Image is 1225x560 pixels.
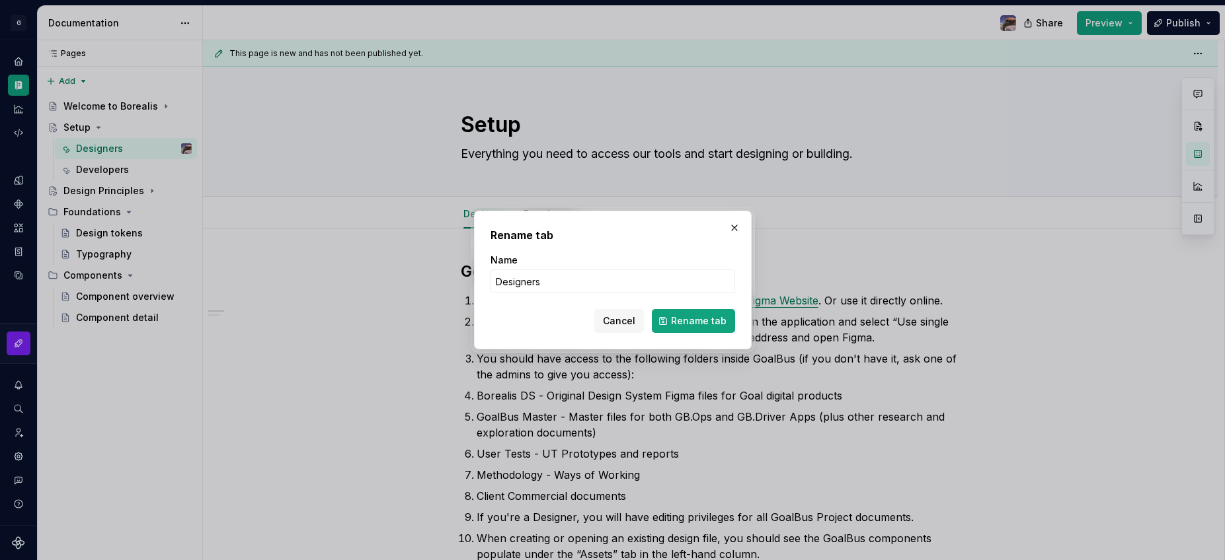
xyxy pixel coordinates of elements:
[603,314,635,328] span: Cancel
[594,309,644,333] button: Cancel
[491,254,518,267] label: Name
[491,227,735,243] h2: Rename tab
[671,314,727,328] span: Rename tab
[652,309,735,333] button: Rename tab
